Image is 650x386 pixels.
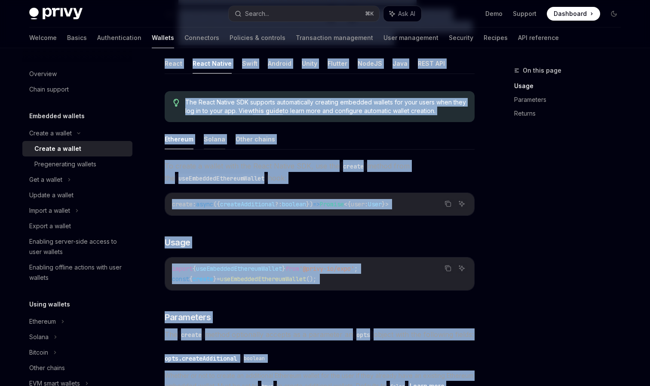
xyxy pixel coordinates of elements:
code: useEmbeddedEthereumWallet [175,174,268,183]
button: Java [392,53,408,74]
a: API reference [518,28,559,48]
span: On this page [523,65,561,76]
span: > [385,200,389,208]
a: Chain support [22,82,132,97]
a: Parameters [514,93,628,107]
span: { [193,265,196,273]
div: Overview [29,69,57,79]
h5: Using wallets [29,299,70,309]
a: Other chains [22,360,132,376]
code: create [178,330,205,340]
span: } [213,275,217,283]
span: create [193,275,213,283]
a: Recipes [484,28,508,48]
span: createAdditional [220,200,275,208]
button: Unity [302,53,317,74]
div: Pregenerating wallets [34,159,96,169]
div: Enabling offline actions with user wallets [29,262,127,283]
span: ; [354,265,358,273]
a: Export a wallet [22,218,132,234]
span: To create a wallet with the React Native SDK, use the method from the hook: [165,160,475,184]
a: Overview [22,66,132,82]
a: Transaction management [296,28,373,48]
button: Other chains [236,129,275,149]
span: ({ [213,200,220,208]
span: } [382,200,385,208]
div: Import a wallet [29,205,70,216]
button: Android [268,53,291,74]
div: Ethereum [29,316,56,327]
button: Flutter [328,53,347,74]
button: Copy the contents from the code block [442,263,454,274]
span: => [313,200,320,208]
span: Promise [320,200,344,208]
span: useEmbeddedEthereumWallet [220,275,306,283]
code: opts [353,330,374,340]
div: Solana [29,332,49,342]
span: useEmbeddedEthereumWallet [196,265,282,273]
div: Chain support [29,84,69,95]
button: REST API [418,53,445,74]
span: (); [306,275,316,283]
span: '@privy-io/expo' [299,265,354,273]
span: from [285,265,299,273]
span: ?: [275,200,282,208]
span: Dashboard [554,9,587,18]
span: Parameters [165,311,211,323]
button: Search...⌘K [229,6,379,21]
a: Dashboard [547,7,600,21]
a: Support [513,9,537,18]
span: Ask AI [398,9,415,18]
span: } [282,265,285,273]
span: Usage [165,236,190,248]
button: Ask AI [383,6,421,21]
span: boolean [282,200,306,208]
div: Create a wallet [29,128,72,138]
div: Bitcoin [29,347,48,358]
span: { [347,200,351,208]
button: NodeJS [358,53,382,74]
a: Welcome [29,28,57,48]
a: Policies & controls [230,28,285,48]
div: Other chains [29,363,65,373]
a: this guide [253,107,283,115]
svg: Tip [173,99,179,107]
div: Enabling server-side access to user wallets [29,236,127,257]
button: Ethereum [165,129,193,149]
span: The method optionally accepts as a parameter an object with the following fields: [165,328,475,340]
a: Returns [514,107,628,120]
a: Connectors [184,28,219,48]
a: User management [383,28,438,48]
a: Basics [67,28,87,48]
a: Usage [514,79,628,93]
img: dark logo [29,8,83,20]
span: user [351,200,365,208]
span: boolean [244,355,265,362]
div: Create a wallet [34,144,81,154]
span: async [196,200,213,208]
a: Security [449,28,473,48]
a: Update a wallet [22,187,132,203]
span: : [193,200,196,208]
a: Demo [485,9,503,18]
button: Toggle dark mode [607,7,621,21]
div: Update a wallet [29,190,74,200]
span: import [172,265,193,273]
span: < [344,200,347,208]
button: React [165,53,182,74]
button: Swift [242,53,258,74]
a: Pregenerating wallets [22,156,132,172]
span: ⌘ K [365,10,374,17]
span: User [368,200,382,208]
span: { [189,275,193,283]
span: create [172,200,193,208]
a: Create a wallet [22,141,132,156]
div: Search... [245,9,269,19]
a: Wallets [152,28,174,48]
span: The React Native SDK supports automatically creating embedded wallets for your users when they lo... [185,98,466,115]
div: opts.createAdditional [165,354,237,363]
span: = [217,275,220,283]
span: const [172,275,189,283]
div: Export a wallet [29,221,71,231]
a: Enabling offline actions with user wallets [22,260,132,285]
